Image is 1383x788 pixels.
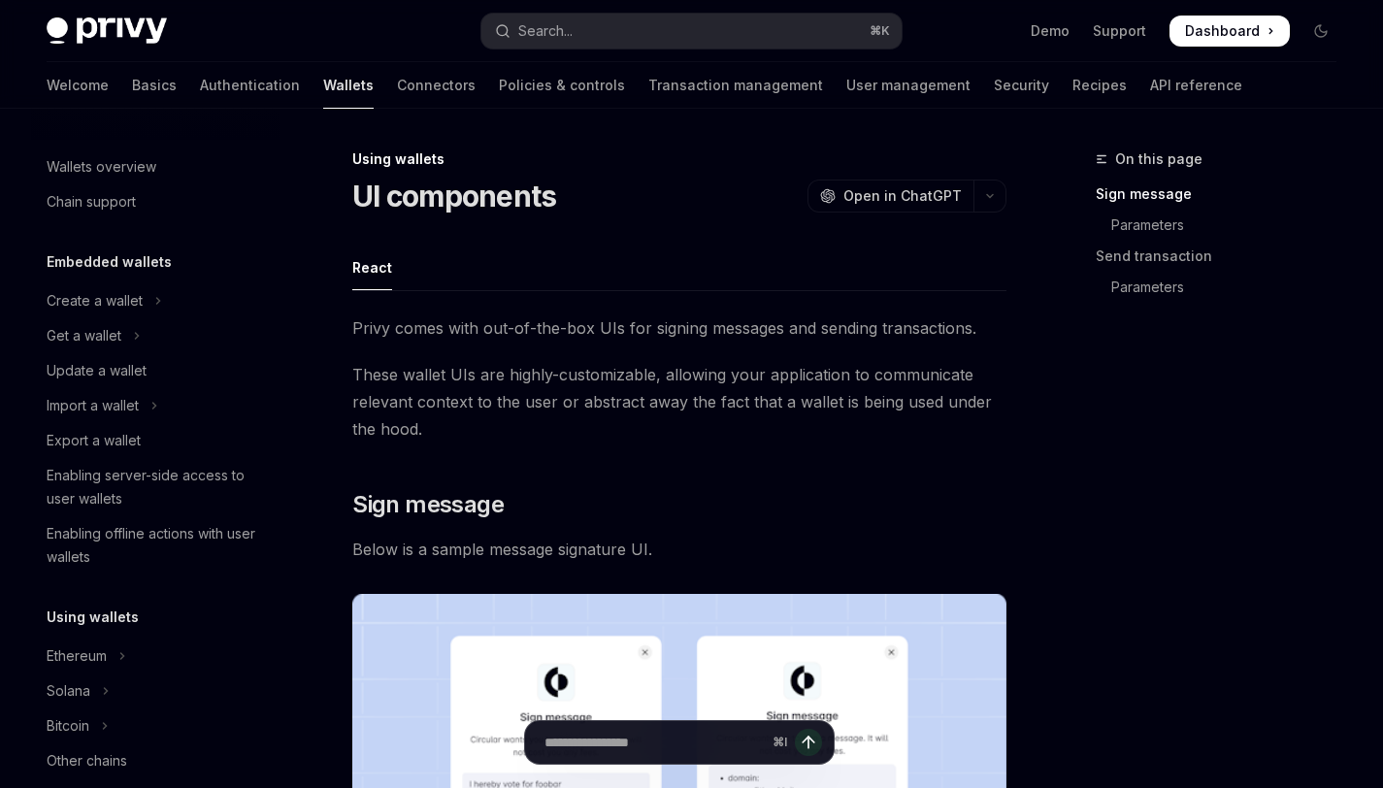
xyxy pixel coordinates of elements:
[47,429,141,452] div: Export a wallet
[47,464,268,510] div: Enabling server-side access to user wallets
[47,522,268,569] div: Enabling offline actions with user wallets
[499,62,625,109] a: Policies & controls
[352,245,392,290] div: React
[47,394,139,417] div: Import a wallet
[31,423,280,458] a: Export a wallet
[352,536,1006,563] span: Below is a sample message signature UI.
[1115,148,1202,171] span: On this page
[1185,21,1260,41] span: Dashboard
[1305,16,1336,47] button: Toggle dark mode
[31,283,280,318] button: Toggle Create a wallet section
[1096,272,1352,303] a: Parameters
[31,673,280,708] button: Toggle Solana section
[323,62,374,109] a: Wallets
[31,458,280,516] a: Enabling server-side access to user wallets
[352,314,1006,342] span: Privy comes with out-of-the-box UIs for signing messages and sending transactions.
[518,19,573,43] div: Search...
[132,62,177,109] a: Basics
[47,714,89,738] div: Bitcoin
[648,62,823,109] a: Transaction management
[31,184,280,219] a: Chain support
[352,361,1006,443] span: These wallet UIs are highly-customizable, allowing your application to communicate relevant conte...
[31,708,280,743] button: Toggle Bitcoin section
[47,155,156,179] div: Wallets overview
[807,180,973,213] button: Open in ChatGPT
[1093,21,1146,41] a: Support
[31,516,280,575] a: Enabling offline actions with user wallets
[481,14,901,49] button: Open search
[1169,16,1290,47] a: Dashboard
[31,639,280,673] button: Toggle Ethereum section
[47,749,127,772] div: Other chains
[31,743,280,778] a: Other chains
[47,17,167,45] img: dark logo
[47,250,172,274] h5: Embedded wallets
[47,62,109,109] a: Welcome
[31,388,280,423] button: Toggle Import a wallet section
[31,353,280,388] a: Update a wallet
[352,149,1006,169] div: Using wallets
[1150,62,1242,109] a: API reference
[994,62,1049,109] a: Security
[47,679,90,703] div: Solana
[200,62,300,109] a: Authentication
[1096,179,1352,210] a: Sign message
[1096,241,1352,272] a: Send transaction
[47,324,121,347] div: Get a wallet
[544,721,765,764] input: Ask a question...
[47,644,107,668] div: Ethereum
[352,489,504,520] span: Sign message
[1096,210,1352,241] a: Parameters
[846,62,971,109] a: User management
[1072,62,1127,109] a: Recipes
[47,190,136,213] div: Chain support
[31,318,280,353] button: Toggle Get a wallet section
[47,289,143,312] div: Create a wallet
[47,359,147,382] div: Update a wallet
[352,179,556,213] h1: UI components
[795,729,822,756] button: Send message
[47,606,139,629] h5: Using wallets
[843,186,962,206] span: Open in ChatGPT
[31,149,280,184] a: Wallets overview
[1031,21,1070,41] a: Demo
[870,23,890,39] span: ⌘ K
[397,62,476,109] a: Connectors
